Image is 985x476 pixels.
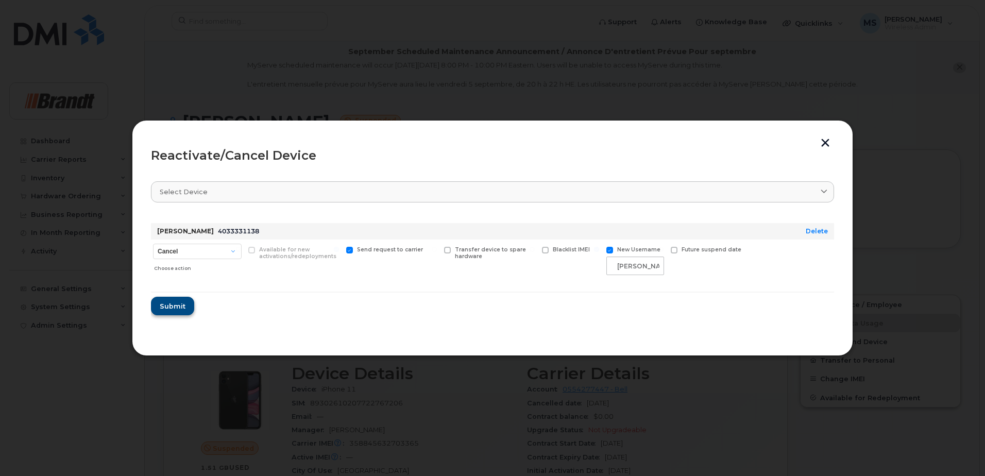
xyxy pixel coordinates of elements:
[682,246,741,253] span: Future suspend date
[806,227,828,235] a: Delete
[617,246,660,253] span: New Username
[658,247,664,252] input: Future suspend date
[151,297,194,315] button: Submit
[553,246,590,253] span: Blacklist IMEI
[594,247,599,252] input: New Username
[236,247,241,252] input: Available for new activations/redeployments
[606,257,664,275] input: New Username
[259,246,336,260] span: Available for new activations/redeployments
[160,301,185,311] span: Submit
[218,227,259,235] span: 4033331138
[530,247,535,252] input: Blacklist IMEI
[357,246,423,253] span: Send request to carrier
[160,187,208,197] span: Select device
[334,247,339,252] input: Send request to carrier
[432,247,437,252] input: Transfer device to spare hardware
[151,181,834,202] a: Select device
[151,149,834,162] div: Reactivate/Cancel Device
[455,246,526,260] span: Transfer device to spare hardware
[154,260,242,273] div: Choose action
[157,227,214,235] strong: [PERSON_NAME]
